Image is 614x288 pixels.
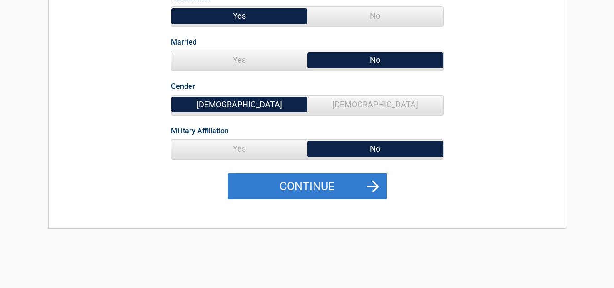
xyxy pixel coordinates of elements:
span: No [307,7,443,25]
button: Continue [228,173,387,200]
span: Yes [171,7,307,25]
span: [DEMOGRAPHIC_DATA] [307,96,443,114]
span: No [307,51,443,69]
label: Military Affiliation [171,125,229,137]
span: Yes [171,51,307,69]
span: [DEMOGRAPHIC_DATA] [171,96,307,114]
span: Yes [171,140,307,158]
span: No [307,140,443,158]
label: Married [171,36,197,48]
label: Gender [171,80,195,92]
